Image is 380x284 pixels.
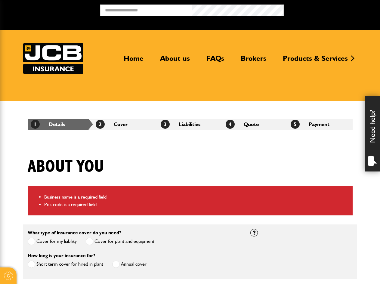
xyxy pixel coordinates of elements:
label: How long is your insurance for? [28,253,95,258]
label: Cover for my liability [28,238,77,245]
span: 2 [96,120,105,129]
h1: About you [28,157,104,177]
span: 4 [226,120,235,129]
li: Business name is a required field [44,193,348,201]
label: Annual cover [112,261,147,268]
label: What type of insurance cover do you need? [28,230,121,235]
div: Need help? [365,96,380,171]
a: JCB Insurance Services [23,43,83,74]
img: JCB Insurance Services logo [23,43,83,74]
a: About us [156,54,194,68]
li: Quote [223,119,288,130]
span: 5 [291,120,300,129]
a: Home [119,54,148,68]
label: Cover for plant and equipment [86,238,154,245]
li: Details [28,119,93,130]
span: 1 [31,120,40,129]
a: Brokers [236,54,271,68]
li: Liabilities [158,119,223,130]
span: 3 [161,120,170,129]
a: FAQs [202,54,229,68]
label: Short term cover for hired in plant [28,261,103,268]
li: Postcode is a required field [44,201,348,208]
li: Cover [93,119,158,130]
button: Broker Login [284,5,375,14]
a: Products & Services [278,54,352,68]
li: Payment [288,119,353,130]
